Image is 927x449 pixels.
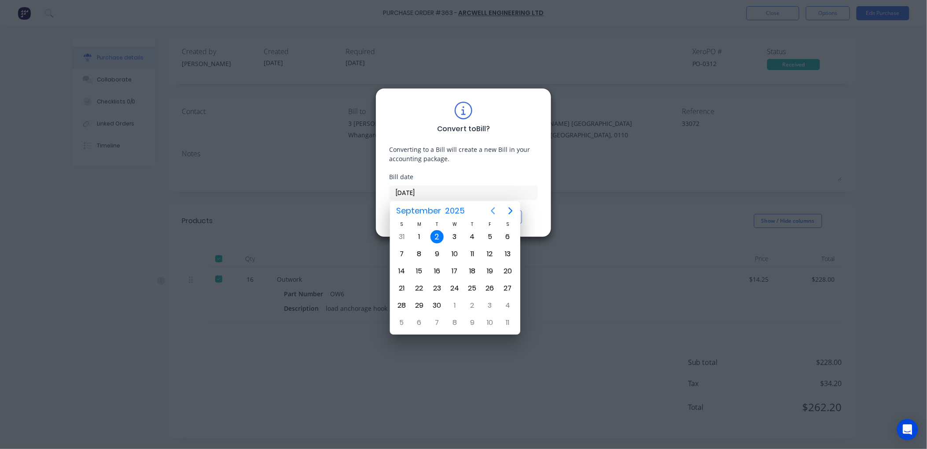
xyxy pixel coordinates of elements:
[483,247,497,261] div: Friday, September 12, 2025
[463,221,481,228] div: T
[413,230,426,243] div: Monday, September 1, 2025
[897,419,918,440] div: Open Intercom Messenger
[448,316,461,329] div: Wednesday, October 8, 2025
[443,203,467,219] span: 2025
[448,265,461,278] div: Wednesday, September 17, 2025
[501,299,514,312] div: Saturday, October 4, 2025
[393,221,411,228] div: S
[430,282,444,295] div: Tuesday, September 23, 2025
[389,145,538,163] div: Converting to a Bill will create a new Bill in your accounting package.
[501,282,514,295] div: Saturday, September 27, 2025
[466,230,479,243] div: Thursday, September 4, 2025
[430,230,444,243] div: Today, Tuesday, September 2, 2025
[437,124,490,134] div: Convert to Bill ?
[466,247,479,261] div: Thursday, September 11, 2025
[430,316,444,329] div: Tuesday, October 7, 2025
[483,282,497,295] div: Friday, September 26, 2025
[481,221,499,228] div: F
[448,230,461,243] div: Wednesday, September 3, 2025
[394,203,443,219] span: September
[501,247,514,261] div: Saturday, September 13, 2025
[501,265,514,278] div: Saturday, September 20, 2025
[448,247,461,261] div: Wednesday, September 10, 2025
[395,316,408,329] div: Sunday, October 5, 2025
[466,265,479,278] div: Thursday, September 18, 2025
[466,282,479,295] div: Thursday, September 25, 2025
[428,221,446,228] div: T
[395,265,408,278] div: Sunday, September 14, 2025
[411,221,428,228] div: M
[389,172,538,181] div: Bill date
[502,202,519,220] button: Next page
[395,247,408,261] div: Sunday, September 7, 2025
[483,230,497,243] div: Friday, September 5, 2025
[483,265,497,278] div: Friday, September 19, 2025
[430,299,444,312] div: Tuesday, September 30, 2025
[484,202,502,220] button: Previous page
[395,230,408,243] div: Sunday, August 31, 2025
[499,221,516,228] div: S
[501,230,514,243] div: Saturday, September 6, 2025
[413,316,426,329] div: Monday, October 6, 2025
[483,299,497,312] div: Friday, October 3, 2025
[466,299,479,312] div: Thursday, October 2, 2025
[448,299,461,312] div: Wednesday, October 1, 2025
[430,247,444,261] div: Tuesday, September 9, 2025
[395,282,408,295] div: Sunday, September 21, 2025
[413,247,426,261] div: Monday, September 8, 2025
[395,299,408,312] div: Sunday, September 28, 2025
[391,203,471,219] button: September2025
[413,265,426,278] div: Monday, September 15, 2025
[466,316,479,329] div: Thursday, October 9, 2025
[430,265,444,278] div: Tuesday, September 16, 2025
[501,316,514,329] div: Saturday, October 11, 2025
[413,299,426,312] div: Monday, September 29, 2025
[483,316,497,329] div: Friday, October 10, 2025
[446,221,463,228] div: W
[413,282,426,295] div: Monday, September 22, 2025
[448,282,461,295] div: Wednesday, September 24, 2025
